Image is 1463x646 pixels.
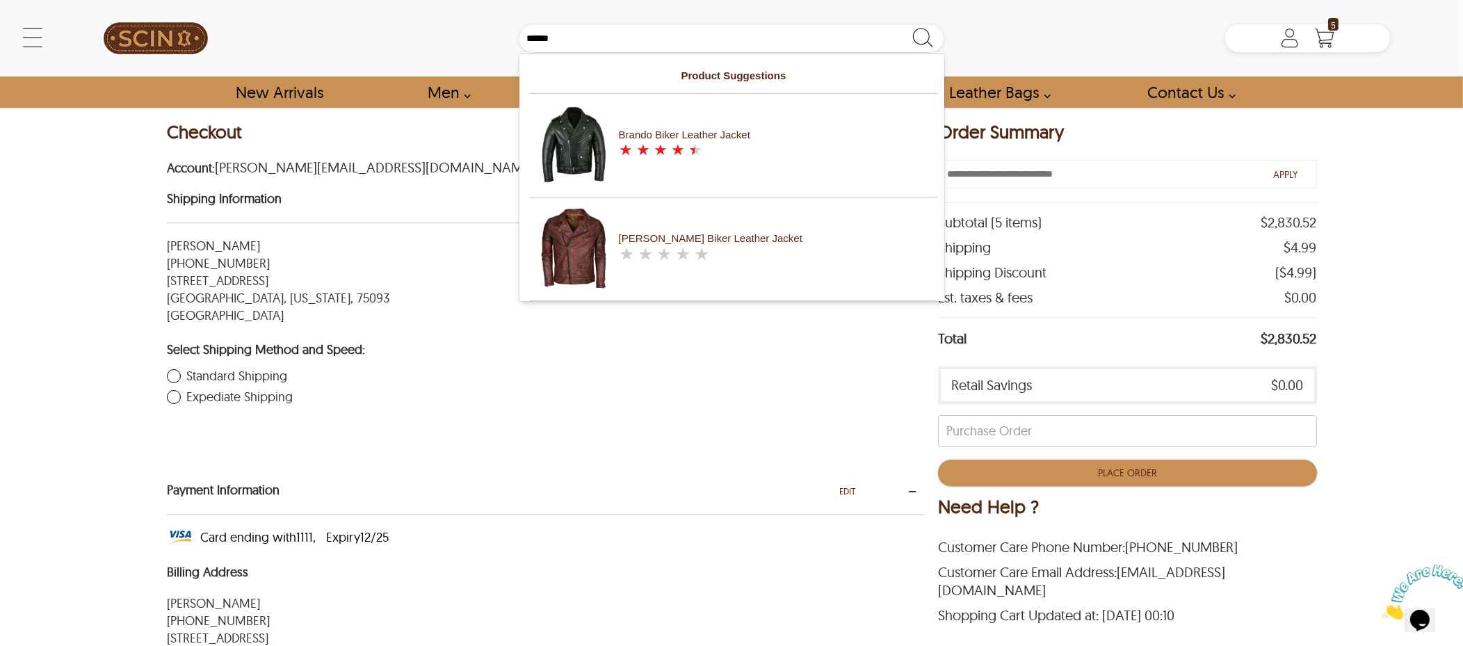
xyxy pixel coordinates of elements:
[938,213,1042,232] span: Subtotal ( 5 items )
[530,65,937,94] li: Product Suggestions
[167,122,242,145] div: Checkout
[1125,538,1238,556] a: ‪[PHONE_NUMBER]‬
[167,556,924,588] div: Billing Address
[656,248,672,265] label: 3 rating
[619,233,802,244] div: [PERSON_NAME] Biker Leather Jacket
[533,67,934,91] label: Product Suggestions
[938,264,1046,282] span: Shipping Discount
[167,482,280,498] span: Press Enter to Close Payment Information
[1284,239,1317,257] span: $4.99
[220,76,339,108] a: Shop New Arrivals
[73,7,238,70] a: SCIN
[938,460,1316,486] button: Place Order
[1261,213,1317,232] span: $2,830.52
[167,595,545,612] p: Full Name Ahmad Siddiqui
[938,289,1033,307] span: Est. taxes & fees
[938,496,1316,528] div: Need Help ?
[1328,18,1339,31] span: 5
[938,496,1039,520] div: Need Help ?
[671,145,685,161] label: 4 rating
[636,145,650,161] label: 2 rating
[933,76,1058,108] a: Shop Leather Bags
[537,204,610,294] img: Sam Brando Biker Leather Jacket
[938,603,1316,628] div: Shopping Cart Updated at: Sep 11 2025, 00:10
[167,237,545,255] p: Full Name Ahmad Siddiqui
[1272,376,1304,394] span: $0.00
[839,483,856,500] span: EDIT
[619,129,750,140] div: Brando Biker Leather Jacket
[167,191,282,209] a: Press Enter to Close Shipping Information
[938,260,1316,285] div: Shipping Discount $4.99
[537,100,610,191] img: Brando Biker Leather Jacket
[1311,28,1339,49] a: Shopping Cart
[1273,168,1298,181] span: Apply
[938,239,991,257] span: Shipping
[167,307,545,324] p: Country United States
[951,376,1032,394] span: Retail Savings
[215,152,533,176] span: [PERSON_NAME][EMAIL_ADDRESS][DOMAIN_NAME]
[167,255,545,272] p: Phone 813-406-0207
[1131,76,1243,108] a: contact-us
[938,317,1316,360] div: Total $2,830.52
[688,145,702,161] label: 5 rating
[167,612,545,629] p: Phone 813-406-0207
[938,235,1316,260] div: Shipping $4.99
[1377,559,1463,625] iframe: chat widget
[694,248,709,265] label: 5 rating
[530,197,930,301] a: Sam Brando Biker Leather Jacket
[6,6,92,60] img: Chat attention grabber
[938,285,1316,310] div: Est. taxes & fees $0.00
[167,390,907,404] label: expediateShipping is unchecked
[167,528,193,546] img: VISA
[167,289,545,307] p: City Plano, State Texas, ZipCode 75093
[412,76,478,108] a: shop men's leather jackets
[167,191,282,207] span: Press Enter to Close Shipping Information
[638,248,653,265] label: 2 rating
[619,248,634,265] label: 1 rating
[938,325,967,353] span: Total
[200,531,389,544] div: Card ending with 1111, Expiry 12/25
[938,563,1225,599] a: [EMAIL_ADDRESS][DOMAIN_NAME]
[938,538,1125,556] span: Customer Care Phone Number
[938,563,1117,581] span: Customer Care Email Address
[167,122,924,153] div: Checkout
[104,7,208,70] img: SCIN
[938,122,1316,153] div: Order Summary
[938,122,1064,145] div: Order Summary
[654,145,668,161] label: 3 rating
[938,366,1316,404] div: Retail Savings $0.00
[167,369,907,383] label: standardShipping is checked
[167,160,215,176] span: Account
[938,210,1316,235] div: Subtotal 5 items $2,830.52
[1261,325,1317,353] span: $2,830.52
[1276,264,1317,282] span: ( $4.99 )
[167,482,280,500] a: Press Enter to Close Payment Information
[1285,289,1317,307] span: $0.00
[167,272,545,289] p: Address 2808 Darlington Dr., Suite
[530,94,930,197] a: Brando Biker Leather Jacket
[619,145,633,161] label: 1 rating
[675,248,690,265] label: 4 rating
[167,341,924,357] div: Select Shipping Method and Speed
[938,606,1174,624] span: Shopping Cart Updated at: [DATE] 00:10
